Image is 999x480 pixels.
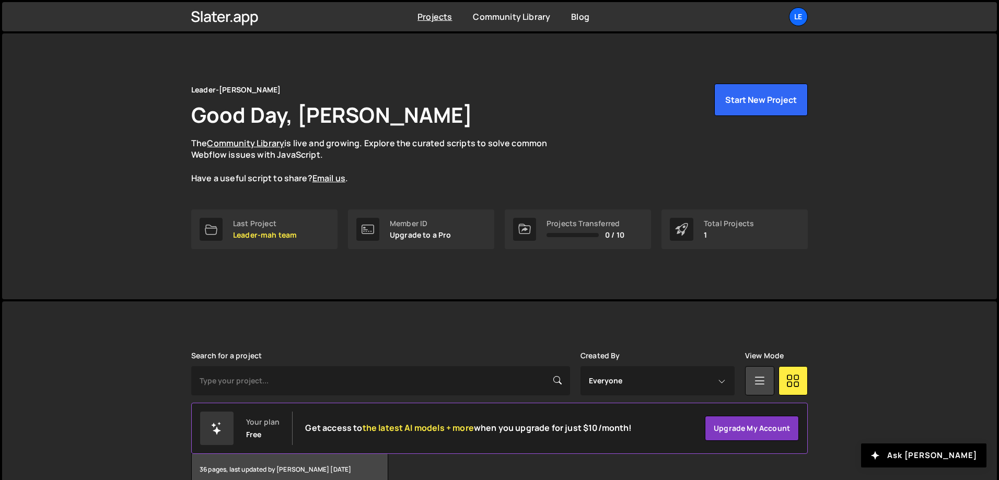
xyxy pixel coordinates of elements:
p: Upgrade to a Pro [390,231,451,239]
label: Search for a project [191,352,262,360]
label: Created By [580,352,620,360]
p: 1 [704,231,754,239]
button: Ask [PERSON_NAME] [861,443,986,467]
div: Total Projects [704,219,754,228]
p: Leader-mah team [233,231,297,239]
div: Free [246,430,262,439]
h2: Get access to when you upgrade for just $10/month! [305,423,632,433]
a: Upgrade my account [705,416,799,441]
div: Last Project [233,219,297,228]
a: Community Library [473,11,550,22]
a: Le [789,7,808,26]
div: Your plan [246,418,280,426]
span: 0 / 10 [605,231,624,239]
h1: Good Day, [PERSON_NAME] [191,100,472,129]
a: Last Project Leader-mah team [191,209,338,249]
div: Projects Transferred [547,219,624,228]
label: View Mode [745,352,784,360]
input: Type your project... [191,366,570,395]
a: Projects [417,11,452,22]
span: the latest AI models + more [363,422,474,434]
p: The is live and growing. Explore the curated scripts to solve common Webflow issues with JavaScri... [191,137,567,184]
div: Member ID [390,219,451,228]
button: Start New Project [714,84,808,116]
a: Blog [571,11,589,22]
div: Leader-[PERSON_NAME] [191,84,281,96]
a: Community Library [207,137,284,149]
a: Email us [312,172,345,184]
